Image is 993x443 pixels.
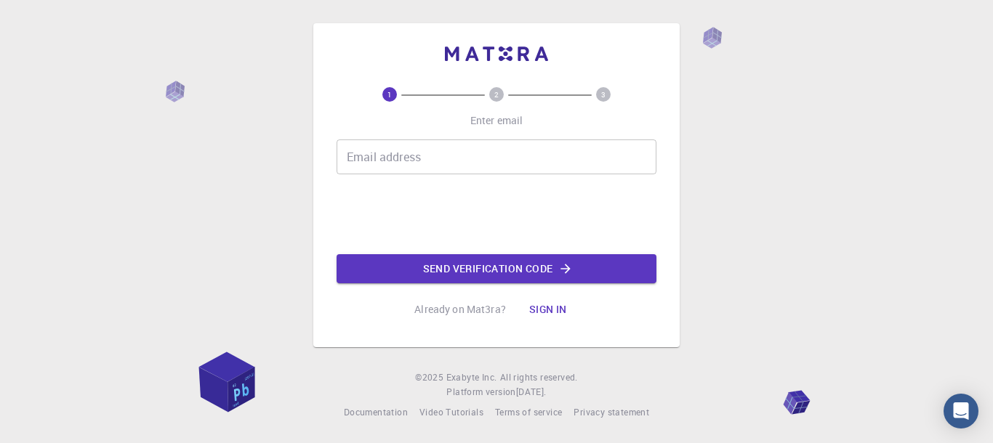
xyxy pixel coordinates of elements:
[386,186,607,243] iframe: reCAPTCHA
[516,385,547,399] a: [DATE].
[601,89,606,99] text: 3
[337,254,656,283] button: Send verification code
[500,370,578,385] span: All rights reserved.
[516,386,547,397] span: [DATE] .
[574,405,649,420] a: Privacy statement
[446,385,515,399] span: Platform version
[419,406,483,418] span: Video Tutorials
[574,406,649,418] span: Privacy statement
[470,113,523,128] p: Enter email
[344,405,408,420] a: Documentation
[495,405,562,420] a: Terms of service
[495,406,562,418] span: Terms of service
[344,406,408,418] span: Documentation
[387,89,392,99] text: 1
[446,371,497,383] span: Exabyte Inc.
[494,89,499,99] text: 2
[446,370,497,385] a: Exabyte Inc.
[414,302,506,317] p: Already on Mat3ra?
[518,295,579,324] button: Sign in
[419,405,483,420] a: Video Tutorials
[415,370,446,385] span: © 2025
[944,394,978,428] div: Open Intercom Messenger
